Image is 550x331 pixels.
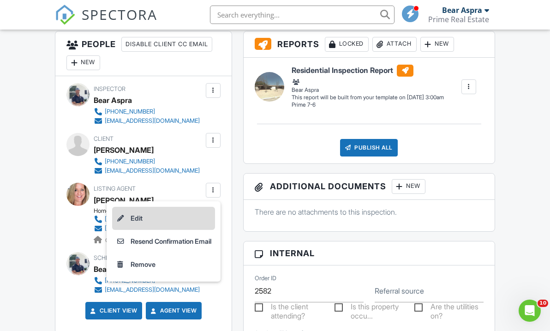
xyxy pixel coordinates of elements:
[94,215,200,224] a: [PHONE_NUMBER]
[392,179,425,194] div: New
[55,31,231,76] h3: People
[255,274,276,283] label: Order ID
[255,302,323,314] label: Is the client attending?
[94,224,200,233] a: [EMAIL_ADDRESS][DOMAIN_NAME]
[292,77,444,94] div: Bear Aspra
[105,158,155,165] div: [PHONE_NUMBER]
[414,302,483,314] label: Are the utilities on?
[105,117,200,125] div: [EMAIL_ADDRESS][DOMAIN_NAME]
[121,37,212,52] div: Disable Client CC Email
[105,216,155,223] div: [PHONE_NUMBER]
[94,276,200,285] a: [PHONE_NUMBER]
[112,230,215,253] a: Resend Confirmation Email
[112,207,215,230] a: Edit
[105,277,155,284] div: [PHONE_NUMBER]
[519,300,541,322] iframe: Intercom live chat
[82,5,157,24] span: SPECTORA
[94,185,136,192] span: Listing Agent
[94,207,207,215] div: Home In The Hills Realty
[292,65,444,77] h6: Residential Inspection Report
[372,37,417,52] div: Attach
[94,157,200,166] a: [PHONE_NUMBER]
[325,37,369,52] div: Locked
[94,93,132,107] div: Bear Aspra
[375,286,424,296] label: Referral source
[420,37,454,52] div: New
[112,253,215,276] a: Remove
[94,143,154,157] div: [PERSON_NAME]
[55,5,75,25] img: The Best Home Inspection Software - Spectora
[89,306,137,315] a: Client View
[244,241,495,265] h3: Internal
[94,166,200,175] a: [EMAIL_ADDRESS][DOMAIN_NAME]
[94,254,137,261] span: Scheduled By
[340,139,398,156] div: Publish All
[105,225,200,232] div: [EMAIL_ADDRESS][DOMAIN_NAME]
[442,6,482,15] div: Bear Aspra
[55,12,157,32] a: SPECTORA
[244,31,495,58] h3: Reports
[292,94,444,101] div: This report will be built from your template on [DATE] 3:00am
[538,300,548,307] span: 10
[105,237,154,244] span: Client's Agent -
[94,116,200,126] a: [EMAIL_ADDRESS][DOMAIN_NAME]
[105,286,200,294] div: [EMAIL_ADDRESS][DOMAIN_NAME]
[149,306,197,315] a: Agent View
[105,167,200,175] div: [EMAIL_ADDRESS][DOMAIN_NAME]
[244,174,495,200] h3: Additional Documents
[66,55,100,70] div: New
[210,6,395,24] input: Search everything...
[94,85,126,92] span: Inspector
[94,193,154,207] a: [PERSON_NAME]
[428,15,489,24] div: Prime Real Estate
[255,207,484,217] p: There are no attachments to this inspection.
[94,285,200,295] a: [EMAIL_ADDRESS][DOMAIN_NAME]
[94,262,132,276] div: Bear Aspra
[292,101,444,109] div: Prime 7-6
[335,302,403,314] label: Is this property occupied?
[94,135,114,142] span: Client
[105,108,155,115] div: [PHONE_NUMBER]
[94,107,200,116] a: [PHONE_NUMBER]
